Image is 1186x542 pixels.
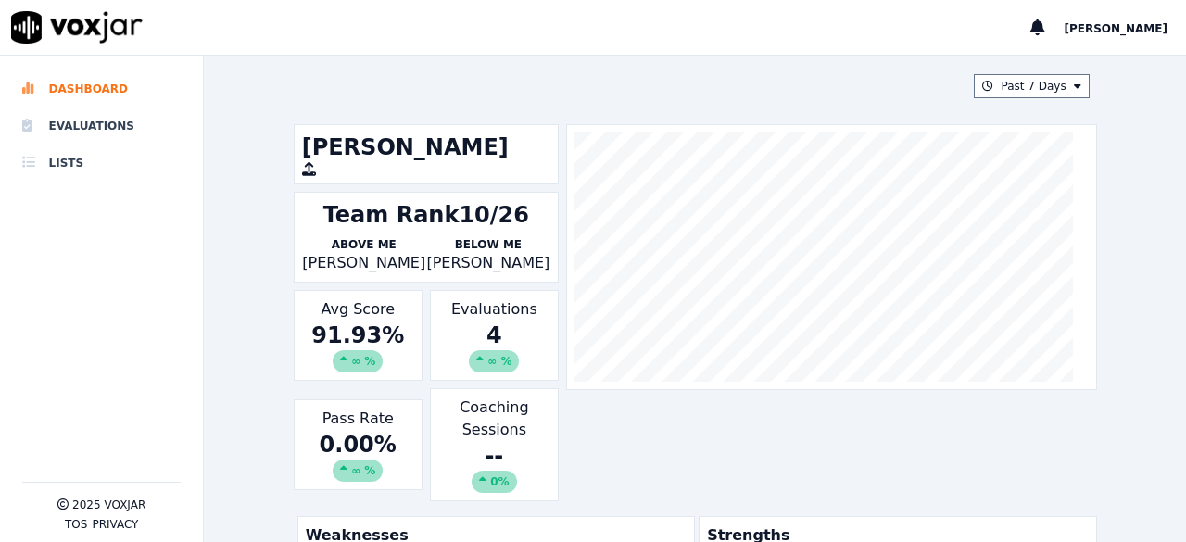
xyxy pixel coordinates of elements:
[426,237,550,252] p: Below Me
[323,200,529,230] div: Team Rank 10/26
[302,237,426,252] p: Above Me
[472,471,516,493] div: 0%
[438,441,550,493] div: --
[1064,22,1167,35] span: [PERSON_NAME]
[469,350,519,372] div: ∞ %
[65,517,87,532] button: TOS
[302,252,426,274] p: [PERSON_NAME]
[294,399,423,490] div: Pass Rate
[22,70,181,107] a: Dashboard
[430,290,559,381] div: Evaluations
[974,74,1089,98] button: Past 7 Days
[302,430,414,482] div: 0.00 %
[438,321,550,372] div: 4
[92,517,138,532] button: Privacy
[11,11,143,44] img: voxjar logo
[302,132,550,162] h1: [PERSON_NAME]
[22,107,181,145] a: Evaluations
[302,321,414,372] div: 91.93 %
[22,145,181,182] a: Lists
[72,498,145,512] p: 2025 Voxjar
[426,252,550,274] p: [PERSON_NAME]
[430,388,559,501] div: Coaching Sessions
[333,460,383,482] div: ∞ %
[333,350,383,372] div: ∞ %
[294,290,423,381] div: Avg Score
[1064,17,1186,39] button: [PERSON_NAME]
